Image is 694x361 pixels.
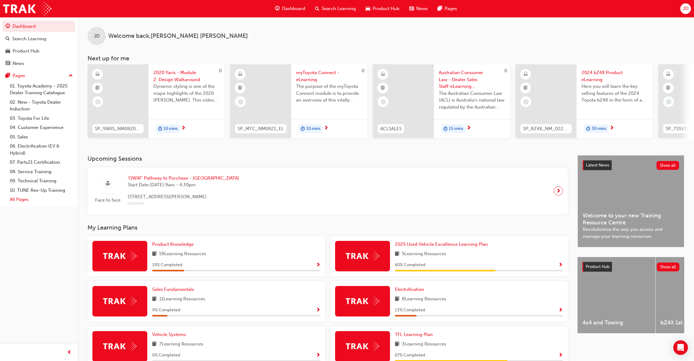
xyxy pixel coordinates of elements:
span: myToyota Connect - eLearning [296,69,363,83]
span: car-icon [5,48,10,54]
button: DashboardSearch LearningProduct HubNews [2,20,75,70]
span: next-icon [181,126,186,131]
span: learningRecordVerb_NONE-icon [666,99,671,105]
span: duration-icon [301,125,305,133]
span: Show Progress [558,263,563,268]
button: Show all [657,263,680,271]
span: 'OWAF' Pathway to Purchase - [GEOGRAPHIC_DATA] [128,175,239,182]
span: Show Progress [316,308,320,313]
a: Dashboard [2,21,75,32]
button: Show Progress [558,261,563,269]
div: Search Learning [12,35,46,42]
span: Location [128,200,239,207]
span: 11 Learning Resources [159,295,205,303]
span: SP_YARIS_NM0820_EL_02 [95,125,141,132]
span: search-icon [315,5,319,13]
span: 3 Learning Resources [402,341,446,348]
span: 9 % Completed [152,307,180,314]
span: guage-icon [275,5,280,13]
span: learningResourceType_ELEARNING-icon [381,70,385,78]
span: sessionType_FACE_TO_FACE-icon [106,180,110,188]
span: pages-icon [438,5,442,13]
span: Search Learning [322,5,356,12]
button: Show Progress [316,306,320,314]
span: Sales Fundamentals [152,287,194,292]
a: 10. TUNE Rev-Up Training [7,186,75,195]
a: 05. Sales [7,132,75,142]
span: 13 % Completed [395,307,425,314]
a: SP_BZ4X_NM_0224_EL012024 bZ4X Product eLearningHere you will learn the key selling features of th... [516,64,653,138]
span: learningResourceType_ELEARNING-icon [95,70,100,78]
span: car-icon [366,5,370,13]
span: book-icon [395,295,399,303]
a: Face to face'OWAF' Pathway to Purchase - [GEOGRAPHIC_DATA]Start Date:[DATE] 9am - 4:30pm[STREET_A... [92,172,563,209]
h3: Upcoming Sessions [88,155,568,162]
span: Product Hub [373,5,399,12]
span: duration-icon [158,125,162,133]
span: pages-icon [5,73,10,79]
a: 2025 Used Vehicle Excellence Learning Plan [395,241,490,248]
span: JD [94,33,100,40]
span: prev-icon [67,349,72,356]
h3: Next up for me [78,55,694,62]
span: learningResourceType_ELEARNING-icon [238,70,242,78]
span: Vehicle Systems [152,332,186,337]
a: Product HubShow all [582,262,679,272]
button: Show all [656,161,679,170]
img: Trak [3,2,52,16]
span: learningRecordVerb_NONE-icon [523,99,529,105]
span: guage-icon [5,24,10,29]
a: 0SP_MTC_NM0921_ELmyToyota Connect - eLearningThe purpose of the myToyota Connect module is to pro... [230,64,367,138]
span: booktick-icon [524,84,528,92]
span: booktick-icon [95,84,100,92]
span: 30 mins [592,125,606,132]
a: All Pages [7,195,75,204]
span: next-icon [610,126,614,131]
span: Product Knowledge [152,241,194,247]
span: duration-icon [443,125,448,133]
a: 09. Technical Training [7,176,75,186]
span: Show Progress [558,353,563,358]
span: TFL Learning Plan [395,332,433,337]
img: Trak [103,341,137,351]
a: Latest NewsShow allWelcome to your new Training Resource CentreRevolutionise the way you access a... [578,155,684,247]
a: search-iconSearch Learning [310,2,361,15]
span: learningRecordVerb_NONE-icon [381,99,386,105]
span: book-icon [395,341,399,348]
a: pages-iconPages [433,2,462,15]
span: 2020 Yaris - Module 2: Design Walkaround [153,69,220,83]
span: Dashboard [282,5,305,12]
button: Show Progress [558,306,563,314]
span: Start Date: [DATE] 9am - 4:30pm [128,181,239,188]
span: 0 % Completed [152,352,180,359]
span: 67 % Completed [395,352,425,359]
span: duration-icon [586,125,590,133]
span: Revolutionise the way you access and manage your learning resources. [583,226,679,240]
a: 07. Parts21 Certification [7,158,75,167]
span: Electrification [395,287,424,292]
a: Sales Fundamentals [152,286,196,293]
span: News [416,5,428,12]
div: News [13,60,24,67]
span: booktick-icon [381,84,385,92]
span: 2024 bZ4X Product eLearning [581,69,648,83]
span: 0 [504,68,507,73]
a: guage-iconDashboard [270,2,310,15]
span: Welcome to your new Training Resource Centre [583,212,679,226]
div: Product Hub [13,48,39,55]
a: 08. Service Training [7,167,75,177]
a: 04. Customer Experience [7,123,75,132]
img: Trak [346,251,379,261]
span: 4x4 and Towing [582,319,650,326]
a: 03. Toyota For Life [7,114,75,123]
img: Trak [103,296,137,306]
span: [STREET_ADDRESS][PERSON_NAME] [128,193,239,200]
span: Show Progress [316,263,320,268]
span: 5 Learning Resources [402,250,446,258]
span: news-icon [5,61,10,66]
span: SP_MTC_NM0921_EL [238,125,284,132]
span: book-icon [152,341,157,348]
span: learningResourceType_ELEARNING-icon [524,70,528,78]
span: Show Progress [316,353,320,358]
